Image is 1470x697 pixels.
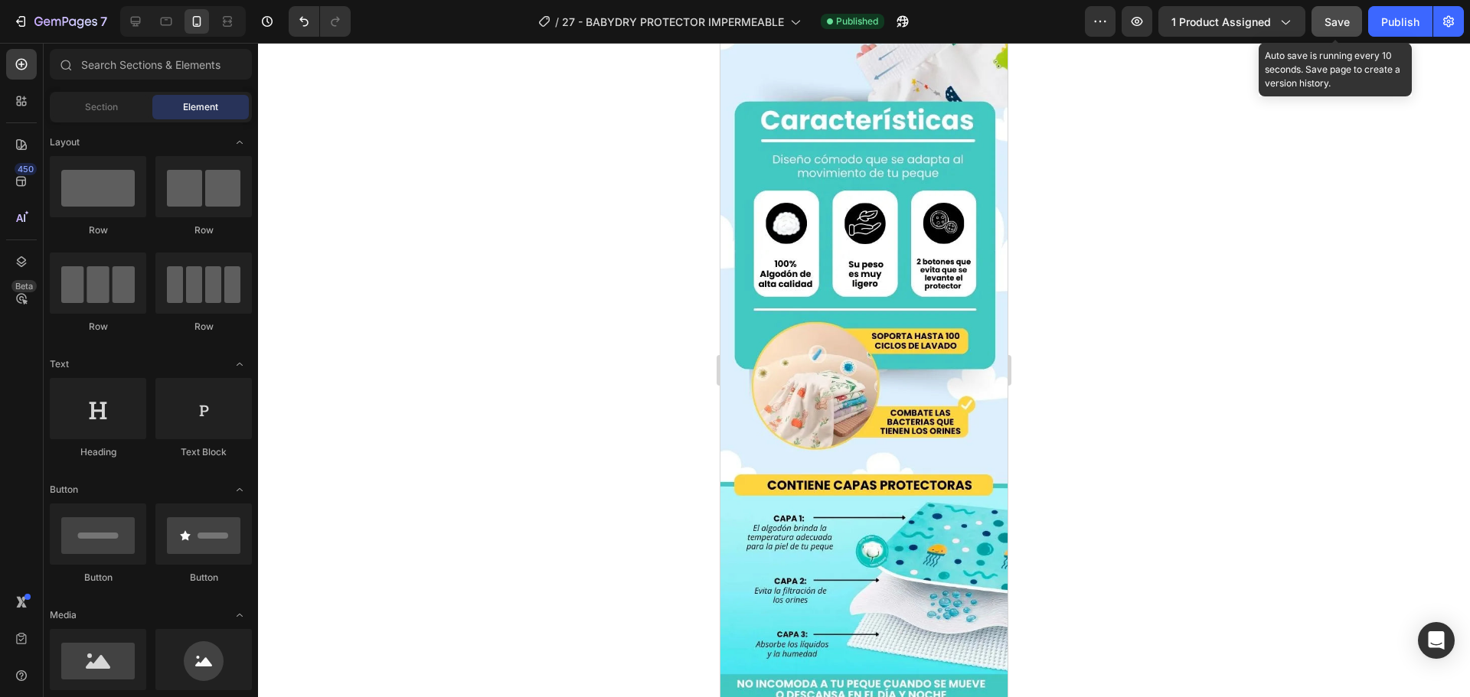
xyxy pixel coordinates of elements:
span: 1 product assigned [1171,14,1271,30]
button: Save [1312,6,1362,37]
div: Publish [1381,14,1419,30]
div: Undo/Redo [289,6,351,37]
span: Toggle open [227,352,252,376]
span: Toggle open [227,477,252,502]
div: Button [50,571,146,585]
span: Button [50,483,78,497]
span: Published [836,15,878,28]
span: / [555,14,559,30]
button: 7 [6,6,114,37]
div: Row [50,223,146,237]
div: 450 [15,163,37,175]
button: 1 product assigned [1158,6,1305,37]
p: 7 [100,12,107,31]
span: Toggle open [227,130,252,155]
span: 27 - BABYDRY PROTECTOR IMPERMEABLE [562,14,784,30]
input: Search Sections & Elements [50,49,252,80]
div: Row [50,320,146,334]
span: Layout [50,135,80,149]
div: Heading [50,445,146,459]
div: Row [155,320,252,334]
span: Toggle open [227,603,252,627]
span: Text [50,357,69,371]
div: Button [155,571,252,585]
div: Text Block [155,445,252,459]
div: Beta [11,280,37,292]
span: Save [1325,15,1350,28]
iframe: Design area [720,43,1008,697]
button: Publish [1368,6,1432,37]
span: Element [183,100,218,114]
span: Section [85,100,118,114]
span: Media [50,608,77,622]
div: Open Intercom Messenger [1418,622,1455,659]
div: Row [155,223,252,237]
